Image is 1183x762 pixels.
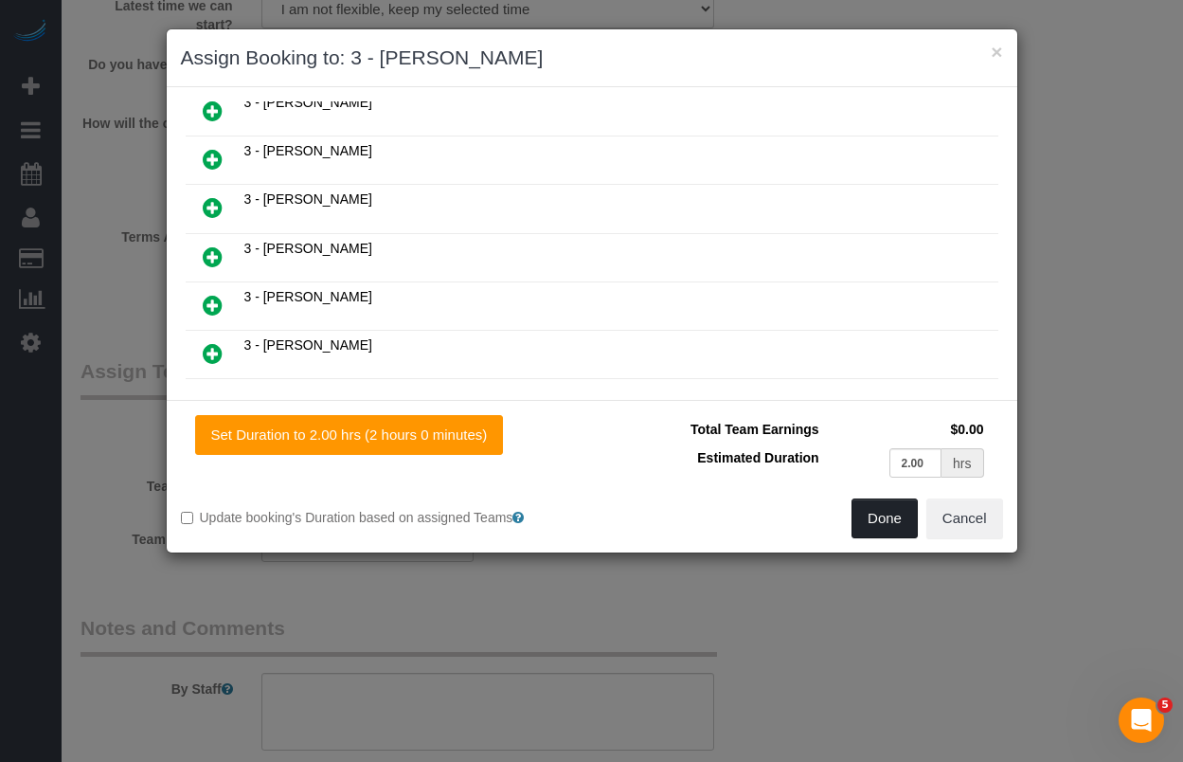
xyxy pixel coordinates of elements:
[244,289,372,304] span: 3 - [PERSON_NAME]
[244,95,372,110] span: 3 - [PERSON_NAME]
[195,415,504,455] button: Set Duration to 2.00 hrs (2 hours 0 minutes)
[1157,698,1173,713] span: 5
[244,386,372,401] span: 3 - [PERSON_NAME]
[824,415,989,444] td: $0.00
[244,337,372,353] span: 3 - [PERSON_NAME]
[181,512,193,524] input: Update booking's Duration based on assigned Teams
[926,499,1003,538] button: Cancel
[244,241,372,256] span: 3 - [PERSON_NAME]
[181,44,1003,72] h3: Assign Booking to: 3 - [PERSON_NAME]
[697,450,818,465] span: Estimated Duration
[941,448,983,478] div: hrs
[181,508,578,527] label: Update booking's Duration based on assigned Teams
[244,143,372,158] span: 3 - [PERSON_NAME]
[606,415,824,444] td: Total Team Earnings
[991,42,1002,62] button: ×
[1119,698,1164,743] iframe: Intercom live chat
[851,499,918,538] button: Done
[244,191,372,207] span: 3 - [PERSON_NAME]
